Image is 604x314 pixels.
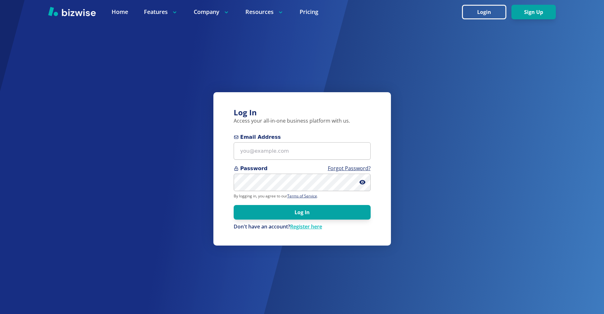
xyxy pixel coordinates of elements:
[234,223,371,230] p: Don't have an account?
[300,8,318,16] a: Pricing
[194,8,230,16] p: Company
[234,194,371,199] p: By logging in, you agree to our .
[48,7,96,16] img: Bizwise Logo
[234,133,371,141] span: Email Address
[287,193,317,199] a: Terms of Service
[328,165,371,172] a: Forgot Password?
[112,8,128,16] a: Home
[511,9,556,15] a: Sign Up
[462,9,511,15] a: Login
[245,8,284,16] p: Resources
[234,118,371,125] p: Access your all-in-one business platform with us.
[462,5,506,19] button: Login
[290,223,322,230] a: Register here
[234,107,371,118] h3: Log In
[234,142,371,160] input: you@example.com
[144,8,178,16] p: Features
[234,223,371,230] div: Don't have an account?Register here
[511,5,556,19] button: Sign Up
[234,165,371,172] span: Password
[234,205,371,220] button: Log In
